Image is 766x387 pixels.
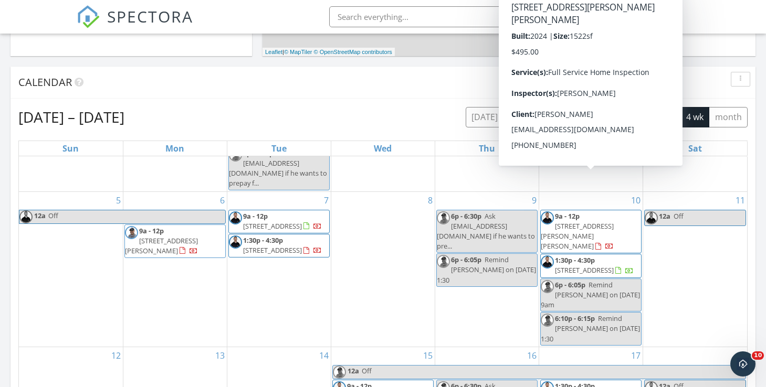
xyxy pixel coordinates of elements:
button: 4 wk [680,107,709,127]
button: list [565,107,589,127]
span: 6:10p - 6:15p [555,314,595,323]
img: michael_hasson_boise_id_home_inspector.jpg [437,211,450,224]
a: 9a - 12p [STREET_ADDRESS][PERSON_NAME][PERSON_NAME] [540,210,642,254]
span: [STREET_ADDRESS] [243,221,302,231]
td: Go to October 9, 2025 [435,191,539,347]
td: Go to October 11, 2025 [643,191,747,347]
a: Sunday [60,141,81,156]
a: SPECTORA [77,14,193,36]
span: Remind [PERSON_NAME] on [DATE] 1:30 [437,255,536,284]
a: Go to October 8, 2025 [426,192,435,209]
span: 10 [752,351,764,360]
a: Monday [163,141,186,156]
span: 1:30p - 4:30p [243,235,283,245]
span: 6p - 6:05p [555,280,585,289]
a: Thursday [477,141,497,156]
a: Wednesday [372,141,394,156]
a: Go to October 11, 2025 [733,192,747,209]
img: michael_hasson_boise_id_home_inspector.jpg [437,255,450,268]
a: © OpenStreetMap contributors [314,49,392,55]
span: 12a [34,210,46,223]
a: 9a - 12p [STREET_ADDRESS][PERSON_NAME] [125,226,198,255]
img: The Best Home Inspection Software - Spectora [77,5,100,28]
a: Leaflet [265,49,282,55]
button: week [614,107,646,127]
a: 1:30p - 4:30p [STREET_ADDRESS] [540,254,642,277]
span: Off [48,211,58,220]
span: 6p - 6:15p [243,148,274,158]
td: Go to October 8, 2025 [331,191,435,347]
a: Go to October 5, 2025 [114,192,123,209]
img: michael_hasson_boise_id_home_inspector.jpg [333,365,346,379]
a: 1:30p - 4:30p [STREET_ADDRESS] [555,255,634,275]
span: SPECTORA [107,5,193,27]
span: [STREET_ADDRESS][PERSON_NAME] [125,236,198,255]
img: steve_complete_check_3.jpg [229,211,242,224]
iframe: Intercom live chat [730,351,755,377]
span: 9a - 12p [555,211,580,221]
input: Search everything... [329,6,539,27]
img: steve_complete_check_3.jpg [19,210,33,223]
a: Go to October 16, 2025 [525,347,539,364]
a: Go to October 14, 2025 [317,347,331,364]
h2: [DATE] – [DATE] [18,106,124,127]
button: month [709,107,748,127]
a: 9a - 12p [STREET_ADDRESS] [243,211,322,231]
a: 9a - 12p [STREET_ADDRESS][PERSON_NAME] [124,224,226,259]
a: 9a - 12p [STREET_ADDRESS] [228,210,330,233]
a: Saturday [686,141,704,156]
a: 1:30p - 4:30p [STREET_ADDRESS] [243,235,322,255]
div: | [263,48,395,57]
span: 9a - 12p [139,226,164,235]
span: Calendar [18,75,72,89]
span: 6p - 6:05p [451,255,481,264]
a: © MapTiler [284,49,312,55]
span: [STREET_ADDRESS] [555,265,614,275]
span: [STREET_ADDRESS] [243,245,302,255]
a: Go to October 10, 2025 [629,192,643,209]
span: Ask [EMAIL_ADDRESS][DOMAIN_NAME] if he wants to prepay f... [229,148,327,188]
div: Complete Check Inspections, LLC [578,17,683,27]
img: steve_complete_check_3.jpg [645,211,658,224]
span: [STREET_ADDRESS][PERSON_NAME][PERSON_NAME] [541,221,614,251]
img: steve_complete_check_3.jpg [541,211,554,224]
span: Remind [PERSON_NAME] on [DATE] 1:30 [541,314,640,343]
span: 12a [347,365,360,379]
button: day [588,107,614,127]
button: [DATE] [466,107,504,127]
img: michael_hasson_boise_id_home_inspector.jpg [125,226,138,239]
a: Tuesday [269,141,289,156]
a: Friday [583,141,599,156]
a: Go to October 15, 2025 [421,347,435,364]
span: 1:30p - 4:30p [555,255,595,265]
td: Go to October 7, 2025 [227,191,331,347]
a: Go to October 9, 2025 [530,192,539,209]
a: 9a - 12p [STREET_ADDRESS][PERSON_NAME][PERSON_NAME] [541,211,614,251]
span: 9a - 12p [243,211,268,221]
button: cal wk [645,107,681,127]
td: Go to October 6, 2025 [123,191,227,347]
a: Go to October 13, 2025 [213,347,227,364]
td: Go to October 5, 2025 [19,191,123,347]
span: Off [362,366,372,375]
button: Next [534,106,559,128]
a: 1:30p - 4:30p [STREET_ADDRESS] [228,234,330,257]
a: Go to October 6, 2025 [218,192,227,209]
span: Off [674,211,684,221]
a: Go to October 12, 2025 [109,347,123,364]
img: michael_hasson_boise_id_home_inspector.jpg [541,280,554,293]
img: michael_hasson_boise_id_home_inspector.jpg [541,314,554,327]
span: Ask [EMAIL_ADDRESS][DOMAIN_NAME] if he wants to pre... [437,211,535,251]
img: steve_complete_check_3.jpg [229,235,242,249]
td: Go to October 10, 2025 [539,191,643,347]
a: Go to October 17, 2025 [629,347,643,364]
span: 6p - 6:30p [451,211,481,221]
span: Remind [PERSON_NAME] on [DATE] 9am [541,280,640,309]
div: [PERSON_NAME] [606,6,675,17]
a: Go to October 7, 2025 [322,192,331,209]
img: steve_complete_check_3.jpg [541,255,554,268]
a: Go to October 18, 2025 [733,347,747,364]
span: 12a [659,211,670,221]
button: Previous [510,106,535,128]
